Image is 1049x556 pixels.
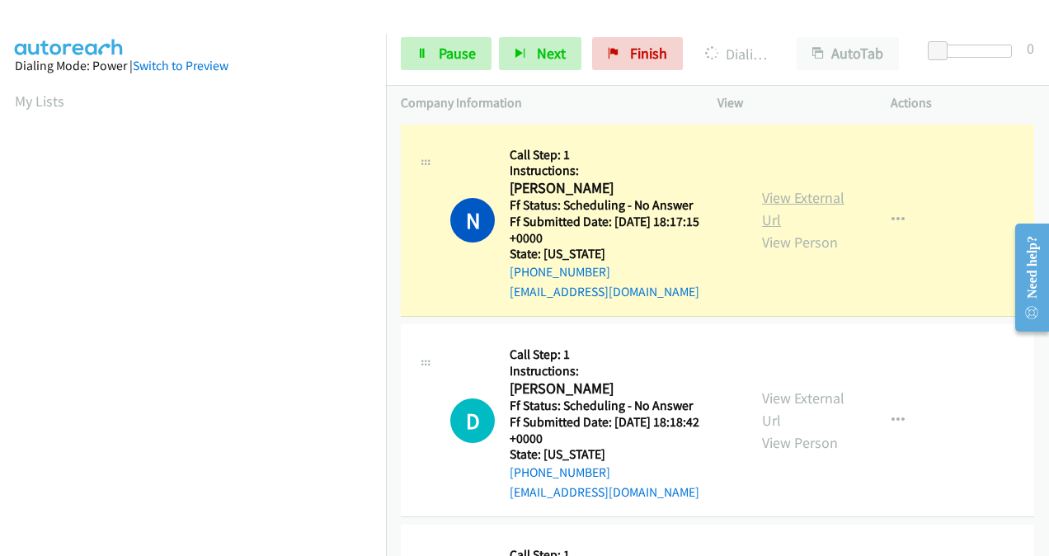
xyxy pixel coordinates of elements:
[15,92,64,111] a: My Lists
[762,389,844,430] a: View External Url
[133,58,228,73] a: Switch to Preview
[510,163,732,179] h5: Instructions:
[510,179,727,198] h2: [PERSON_NAME]
[510,379,727,398] h2: [PERSON_NAME]
[401,93,688,113] p: Company Information
[510,464,610,480] a: [PHONE_NUMBER]
[510,398,732,414] h5: Ff Status: Scheduling - No Answer
[510,346,732,363] h5: Call Step: 1
[450,398,495,443] h1: D
[762,233,838,252] a: View Person
[401,37,492,70] a: Pause
[510,264,610,280] a: [PHONE_NUMBER]
[762,433,838,452] a: View Person
[891,93,1034,113] p: Actions
[936,45,1012,58] div: Delay between calls (in seconds)
[450,398,495,443] div: The call is yet to be attempted
[705,43,767,65] p: Dialing [PERSON_NAME]
[510,363,732,379] h5: Instructions:
[439,44,476,63] span: Pause
[630,44,667,63] span: Finish
[510,284,699,299] a: [EMAIL_ADDRESS][DOMAIN_NAME]
[592,37,683,70] a: Finish
[510,414,732,446] h5: Ff Submitted Date: [DATE] 18:18:42 +0000
[510,446,732,463] h5: State: [US_STATE]
[1002,212,1049,343] iframe: Resource Center
[450,198,495,243] h1: N
[510,147,732,163] h5: Call Step: 1
[510,197,732,214] h5: Ff Status: Scheduling - No Answer
[499,37,581,70] button: Next
[1027,37,1034,59] div: 0
[537,44,566,63] span: Next
[510,484,699,500] a: [EMAIL_ADDRESS][DOMAIN_NAME]
[717,93,861,113] p: View
[797,37,899,70] button: AutoTab
[762,188,844,229] a: View External Url
[510,246,732,262] h5: State: [US_STATE]
[510,214,732,246] h5: Ff Submitted Date: [DATE] 18:17:15 +0000
[15,56,371,76] div: Dialing Mode: Power |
